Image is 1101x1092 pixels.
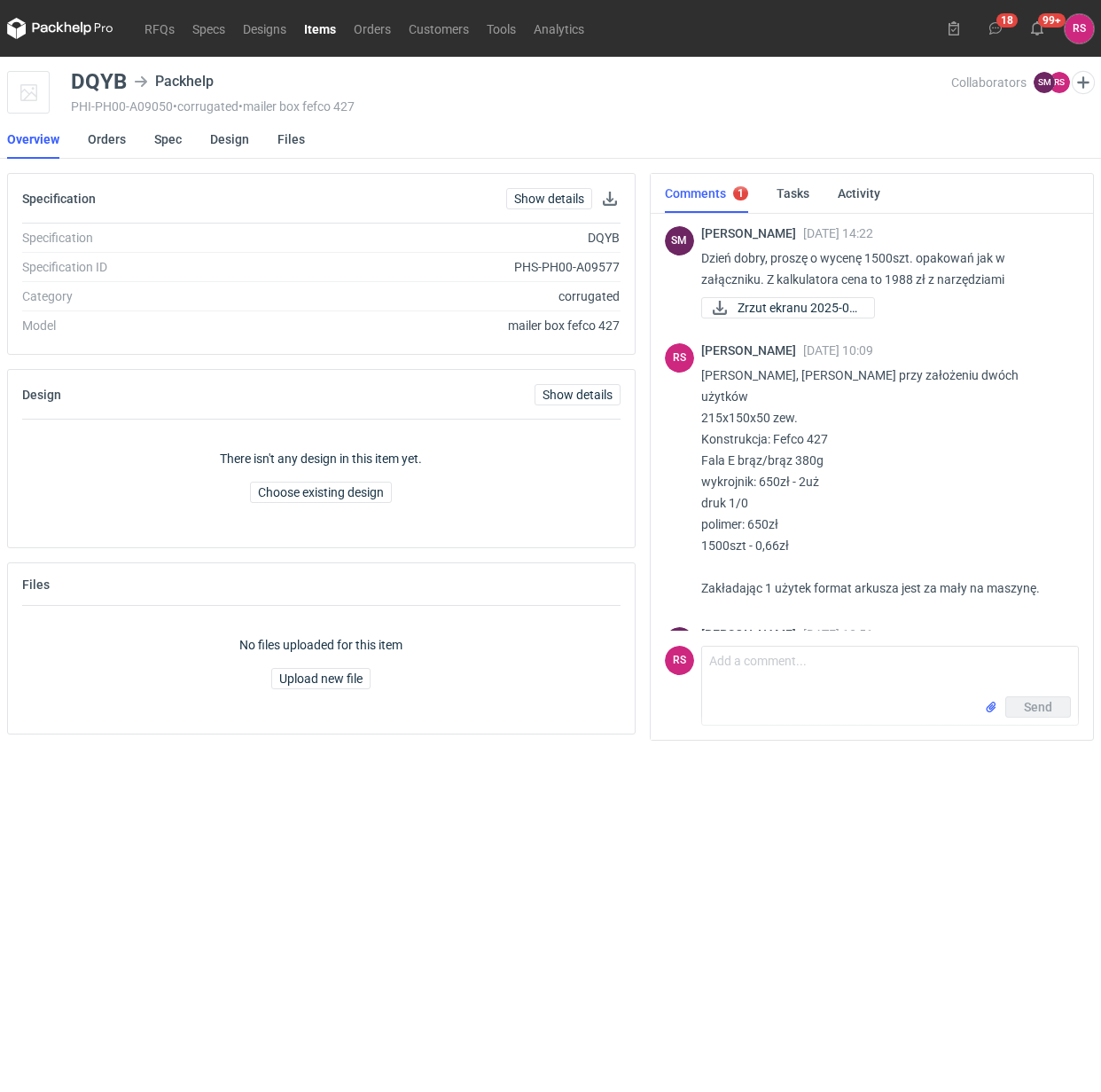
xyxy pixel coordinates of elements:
span: • corrugated [173,99,238,114]
span: Collaborators [951,75,1027,90]
div: Rafał Stani [1065,14,1094,43]
h2: Design [22,388,61,402]
svg: Packhelp Pro [7,18,113,39]
div: Category [22,287,262,305]
h2: Files [22,577,50,592]
a: Spec [154,120,182,159]
span: Choose existing design [258,486,384,499]
span: [DATE] 10:09 [803,343,873,357]
a: Comments1 [665,174,748,213]
span: Zrzut ekranu 2025-09... [738,298,860,318]
div: Sebastian Markut [665,627,694,656]
span: [PERSON_NAME] [701,627,803,641]
a: Zrzut ekranu 2025-09... [701,297,875,318]
button: Choose existing design [250,482,392,503]
button: Send [1005,696,1071,718]
div: 1 [738,187,744,200]
div: Sebastian Markut [665,226,694,255]
button: Upload new file [271,668,371,689]
a: Show details [506,188,592,209]
a: RFQs [136,18,183,39]
div: Model [22,317,262,334]
a: Orders [345,18,400,39]
a: Tasks [777,174,809,213]
button: Download specification [599,188,621,209]
span: Upload new file [279,672,363,685]
span: [DATE] 13:51 [803,627,873,641]
p: No files uploaded for this item [239,636,402,654]
div: Rafał Stani [665,646,694,675]
div: Packhelp [134,71,214,92]
span: [PERSON_NAME] [701,226,803,240]
a: Tools [478,18,525,39]
div: corrugated [262,287,621,305]
a: Orders [88,120,126,159]
a: Customers [400,18,478,39]
button: 99+ [1023,14,1051,43]
figcaption: RS [665,343,694,373]
a: Show details [535,384,621,405]
div: Specification ID [22,258,262,276]
a: Activity [838,174,880,213]
span: [PERSON_NAME] [701,343,803,357]
div: DQYB [262,229,621,247]
span: • mailer box fefco 427 [238,99,355,114]
span: Send [1024,701,1052,713]
a: Specs [183,18,234,39]
h2: Specification [22,192,96,206]
figcaption: RS [665,646,694,675]
div: Specification [22,229,262,247]
figcaption: SM [665,226,694,255]
button: RS [1065,14,1094,43]
a: Design [210,120,249,159]
a: Overview [7,120,59,159]
p: [PERSON_NAME], [PERSON_NAME] przy założeniu dwóch użytków 215x150x50 zew. Konstrukcja: Fefco 427 ... [701,365,1066,599]
span: [DATE] 14:22 [803,226,873,240]
div: DQYB [71,71,127,92]
a: Items [295,18,345,39]
p: Dzień dobry, proszę o wycenę 1500szt. opakowań jak w załączniku. Z kalkulatora cena to 1988 zł z ... [701,247,1066,290]
a: Designs [234,18,295,39]
p: There isn't any design in this item yet. [220,450,422,467]
a: Analytics [525,18,593,39]
figcaption: SM [665,627,694,656]
div: Zrzut ekranu 2025-09-10 o 14.17.19.png [701,297,875,318]
figcaption: RS [1049,72,1070,93]
div: Rafał Stani [665,343,694,373]
a: Files [277,120,305,159]
button: 18 [981,14,1010,43]
div: PHS-PH00-A09577 [262,258,621,276]
div: PHI-PH00-A09050 [71,99,951,114]
div: mailer box fefco 427 [262,317,621,334]
figcaption: SM [1034,72,1055,93]
button: Edit collaborators [1072,71,1095,94]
